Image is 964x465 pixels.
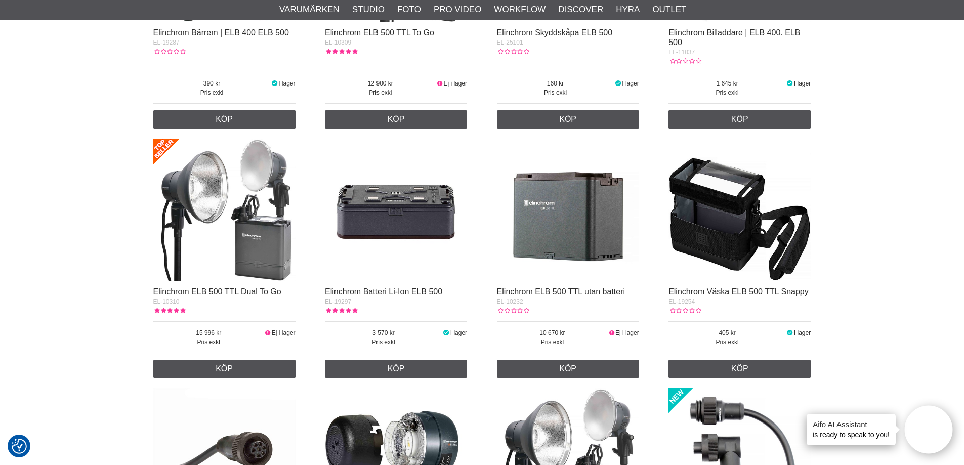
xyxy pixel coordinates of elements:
[616,3,640,16] a: Hyra
[325,79,436,88] span: 12 900
[12,437,27,455] button: Samtyckesinställningar
[436,80,444,87] i: Ej i lager
[668,328,786,337] span: 405
[12,439,27,454] img: Revisit consent button
[668,287,809,296] a: Elinchrom Väska ELB 500 TTL Snappy
[668,298,695,305] span: EL-19254
[668,88,786,97] span: Pris exkl
[497,360,639,378] a: Köp
[153,306,186,315] div: Kundbetyg: 5.00
[153,139,296,281] img: Elinchrom ELB 500 TTL Dual To Go
[325,47,357,56] div: Kundbetyg: 5.00
[352,3,385,16] a: Studio
[442,329,450,336] i: I lager
[494,3,546,16] a: Workflow
[325,298,351,305] span: EL-19297
[786,80,794,87] i: I lager
[497,306,529,315] div: Kundbetyg: 0
[325,287,442,296] a: Elinchrom Batteri Li-Ion ELB 500
[325,139,467,281] img: Elinchrom Batteri Li-Ion ELB 500
[153,360,296,378] a: Köp
[153,39,180,46] span: EL-19287
[668,57,701,66] div: Kundbetyg: 0
[497,328,608,337] span: 10 670
[668,306,701,315] div: Kundbetyg: 0
[278,80,295,87] span: I lager
[497,298,523,305] span: EL-10232
[325,110,467,129] a: Köp
[794,329,811,336] span: I lager
[325,88,436,97] span: Pris exkl
[807,414,896,445] div: is ready to speak to you!
[497,337,608,347] span: Pris exkl
[497,287,625,296] a: Elinchrom ELB 500 TTL utan batteri
[153,28,289,37] a: Elinchrom Bärrem | ELB 400 ELB 500
[153,337,265,347] span: Pris exkl
[497,139,639,281] img: Elinchrom ELB 500 TTL utan batteri
[608,329,615,336] i: Ej i lager
[434,3,481,16] a: Pro Video
[153,287,281,296] a: Elinchrom ELB 500 TTL Dual To Go
[325,39,351,46] span: EL-10309
[272,329,296,336] span: Ej i lager
[497,88,614,97] span: Pris exkl
[668,110,811,129] a: Köp
[153,47,186,56] div: Kundbetyg: 0
[397,3,421,16] a: Foto
[668,28,800,47] a: Elinchrom Billaddare | ELB 400. ELB 500
[279,3,340,16] a: Varumärken
[270,80,278,87] i: I lager
[497,39,523,46] span: EL-25101
[622,80,639,87] span: I lager
[668,360,811,378] a: Köp
[794,80,811,87] span: I lager
[325,328,442,337] span: 3 570
[652,3,686,16] a: Outlet
[668,139,811,281] img: Elinchrom Väska ELB 500 TTL Snappy
[325,306,357,315] div: Kundbetyg: 5.00
[325,337,442,347] span: Pris exkl
[558,3,603,16] a: Discover
[497,47,529,56] div: Kundbetyg: 0
[443,80,467,87] span: Ej i lager
[614,80,622,87] i: I lager
[668,79,786,88] span: 1 645
[325,360,467,378] a: Köp
[497,28,613,37] a: Elinchrom Skyddskåpa ELB 500
[153,298,180,305] span: EL-10310
[153,328,265,337] span: 15 996
[153,110,296,129] a: Köp
[668,337,786,347] span: Pris exkl
[325,28,434,37] a: Elinchrom ELB 500 TTL To Go
[786,329,794,336] i: I lager
[450,329,467,336] span: I lager
[668,49,695,56] span: EL-11037
[153,79,271,88] span: 390
[497,79,614,88] span: 160
[813,419,890,430] h4: Aifo AI Assistant
[153,88,271,97] span: Pris exkl
[615,329,639,336] span: Ej i lager
[497,110,639,129] a: Köp
[264,329,272,336] i: Ej i lager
